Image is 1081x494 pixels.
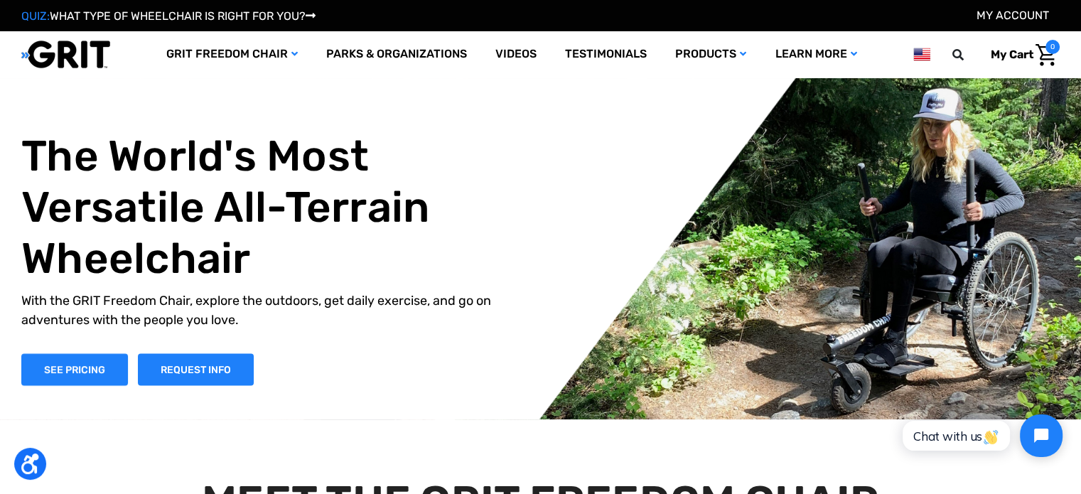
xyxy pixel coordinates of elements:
[235,58,312,72] span: Phone Number
[21,130,523,284] h1: The World's Most Versatile All-Terrain Wheelchair
[1036,44,1056,66] img: Cart
[887,402,1075,469] iframe: Tidio Chat
[138,353,254,385] a: Slide number 1, Request Information
[760,31,871,77] a: Learn More
[152,31,312,77] a: GRIT Freedom Chair
[21,40,110,69] img: GRIT All-Terrain Wheelchair and Mobility Equipment
[21,9,50,23] span: QUIZ:
[1045,40,1060,54] span: 0
[21,291,523,329] p: With the GRIT Freedom Chair, explore the outdoors, get daily exercise, and go on adventures with ...
[959,40,980,70] input: Search
[991,48,1033,61] span: My Cart
[980,40,1060,70] a: Cart with 0 items
[21,353,128,385] a: Shop Now
[661,31,760,77] a: Products
[21,9,316,23] a: QUIZ:WHAT TYPE OF WHEELCHAIR IS RIGHT FOR YOU?
[977,9,1049,22] a: Account
[913,45,930,63] img: us.png
[312,31,481,77] a: Parks & Organizations
[551,31,661,77] a: Testimonials
[481,31,551,77] a: Videos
